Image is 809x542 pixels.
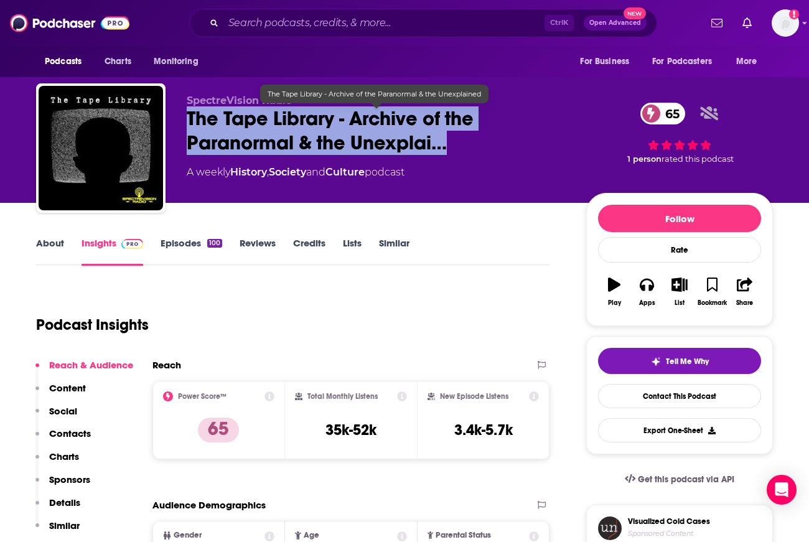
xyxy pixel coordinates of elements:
img: tell me why sparkle [651,357,661,367]
img: Podchaser Pro [121,239,143,249]
span: For Podcasters [652,53,712,70]
h3: 35k-52k [325,421,376,439]
p: 65 [198,418,239,442]
button: Content [35,382,86,405]
div: The Tape Library - Archive of the Paranormal & the Unexplained [260,85,489,103]
span: Age [304,531,319,540]
span: Logged in as evankrask [772,9,799,37]
span: Tell Me Why [666,357,709,367]
button: tell me why sparkleTell Me Why [598,348,761,374]
div: Rate [598,237,761,263]
div: 65 1 personrated this podcast [586,95,773,172]
span: and [306,166,325,178]
h2: Reach [152,359,181,371]
div: Play [608,299,621,307]
a: Culture [325,166,365,178]
span: Get this podcast via API [638,474,734,485]
a: Episodes100 [161,237,222,266]
span: Monitoring [154,53,198,70]
span: Gender [174,531,202,540]
p: Charts [49,451,79,462]
a: InsightsPodchaser Pro [82,237,143,266]
div: 100 [207,239,222,248]
img: coldCase.18b32719.png [598,516,622,540]
button: Share [729,269,761,314]
span: rated this podcast [662,154,734,164]
div: Apps [639,299,655,307]
a: Show notifications dropdown [706,12,727,34]
button: open menu [145,50,214,73]
a: Get this podcast via API [615,464,744,495]
a: About [36,237,64,266]
p: Contacts [49,428,91,439]
span: New [624,7,646,19]
p: Reach & Audience [49,359,133,371]
h2: Power Score™ [178,392,227,401]
button: Contacts [35,428,91,451]
a: History [230,166,267,178]
svg: Add a profile image [789,9,799,19]
input: Search podcasts, credits, & more... [223,13,545,33]
a: Show notifications dropdown [737,12,757,34]
h2: Audience Demographics [152,499,266,511]
button: open menu [571,50,645,73]
span: Ctrl K [545,15,574,31]
div: Search podcasts, credits, & more... [189,9,657,37]
h2: Total Monthly Listens [307,392,378,401]
a: 65 [640,103,686,124]
button: open menu [727,50,773,73]
span: More [736,53,757,70]
button: Open AdvancedNew [584,16,647,30]
span: SpectreVision Radio [187,95,292,106]
span: 65 [653,103,686,124]
button: Show profile menu [772,9,799,37]
img: The Tape Library - Archive of the Paranormal & the Unexplained [39,86,163,210]
button: open menu [644,50,730,73]
h2: New Episode Listens [440,392,508,401]
button: Charts [35,451,79,474]
span: , [267,166,269,178]
span: Parental Status [436,531,491,540]
p: Sponsors [49,474,90,485]
span: 1 person [627,154,662,164]
button: Reach & Audience [35,359,133,382]
button: Apps [630,269,663,314]
h4: Sponsored Content [628,529,710,538]
span: Open Advanced [589,20,641,26]
div: List [675,299,685,307]
a: Charts [96,50,139,73]
p: Similar [49,520,80,531]
h3: Visualized Cold Cases [628,516,710,526]
a: Credits [293,237,325,266]
button: Bookmark [696,269,728,314]
p: Content [49,382,86,394]
button: Social [35,405,77,428]
button: Details [35,497,80,520]
span: For Business [580,53,629,70]
button: open menu [36,50,98,73]
div: Share [736,299,753,307]
a: Contact This Podcast [598,384,761,408]
img: User Profile [772,9,799,37]
a: Society [269,166,306,178]
a: Lists [343,237,362,266]
div: Open Intercom Messenger [767,475,797,505]
a: Reviews [240,237,276,266]
h1: Podcast Insights [36,315,149,334]
img: Podchaser - Follow, Share and Rate Podcasts [10,11,129,35]
a: Similar [379,237,409,266]
button: List [663,269,696,314]
button: Export One-Sheet [598,418,761,442]
button: Follow [598,205,761,232]
p: Details [49,497,80,508]
button: Play [598,269,630,314]
button: Sponsors [35,474,90,497]
span: Charts [105,53,131,70]
div: Bookmark [698,299,727,307]
span: Podcasts [45,53,82,70]
p: Social [49,405,77,417]
h3: 3.4k-5.7k [454,421,513,439]
div: A weekly podcast [187,165,404,180]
